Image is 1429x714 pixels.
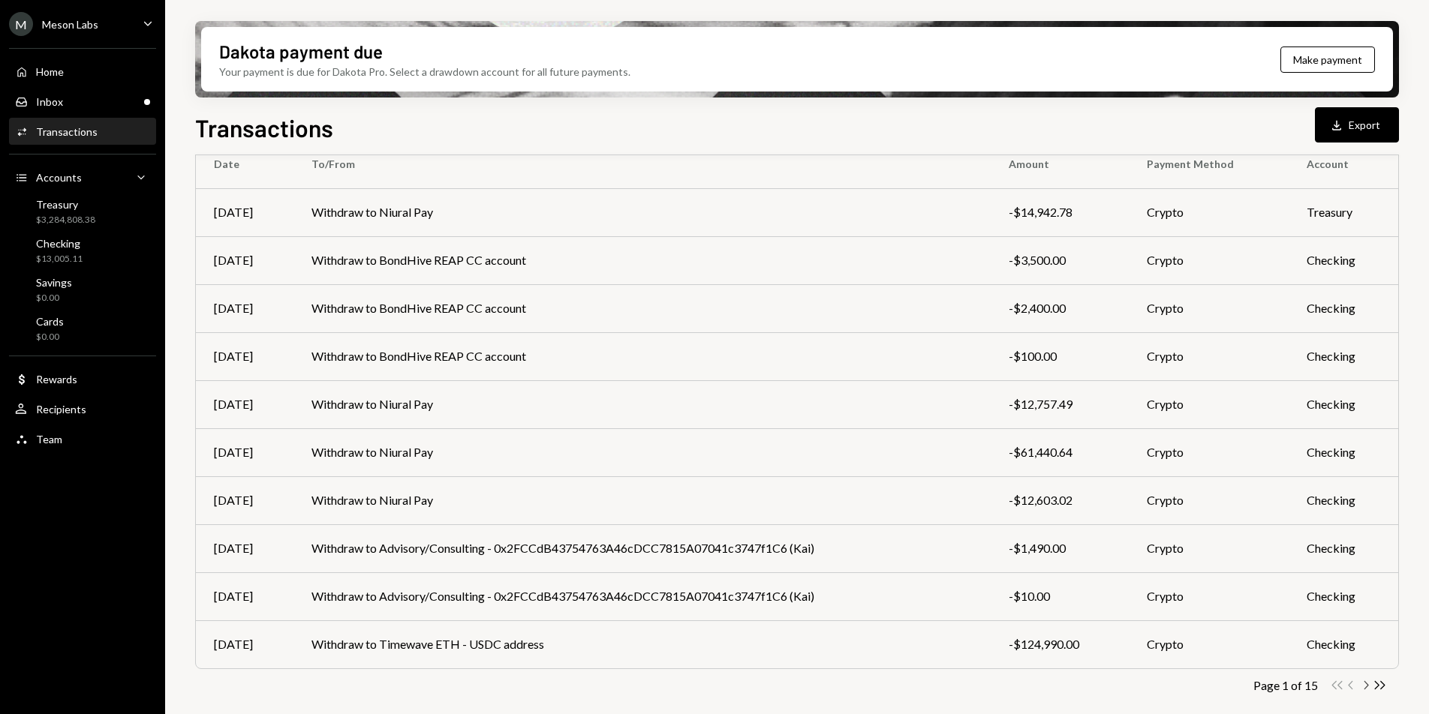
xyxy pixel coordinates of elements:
td: Crypto [1129,332,1288,380]
div: -$2,400.00 [1009,299,1111,317]
td: Crypto [1129,620,1288,668]
div: -$14,942.78 [1009,203,1111,221]
div: Inbox [36,95,63,108]
td: Checking [1289,284,1398,332]
div: [DATE] [214,203,275,221]
div: [DATE] [214,635,275,653]
td: Crypto [1129,236,1288,284]
div: $3,284,808.38 [36,214,95,226]
div: $0.00 [36,292,72,304]
th: Date [196,140,293,188]
td: Withdraw to Niural Pay [293,428,991,476]
div: -$1,490.00 [1009,539,1111,557]
div: Checking [36,237,83,250]
div: -$100.00 [1009,347,1111,365]
div: [DATE] [214,395,275,413]
div: -$10.00 [1009,587,1111,605]
td: Crypto [1129,188,1288,236]
a: Transactions [9,118,156,145]
th: Payment Method [1129,140,1288,188]
th: Amount [991,140,1129,188]
div: Treasury [36,198,95,211]
div: [DATE] [214,491,275,509]
td: Checking [1289,476,1398,524]
div: Savings [36,276,72,289]
div: [DATE] [214,587,275,605]
div: -$61,440.64 [1009,443,1111,461]
td: Checking [1289,236,1398,284]
a: Accounts [9,163,156,190]
div: Accounts [36,171,82,184]
div: Team [36,433,62,445]
div: Your payment is due for Dakota Pro. Select a drawdown account for all future payments. [219,64,630,79]
button: Export [1315,107,1399,142]
td: Checking [1289,428,1398,476]
td: Crypto [1129,284,1288,332]
div: M [9,12,33,36]
a: Savings$0.00 [9,271,156,307]
td: Withdraw to Timewave ETH - USDC address [293,620,991,668]
td: Withdraw to Niural Pay [293,380,991,428]
td: Withdraw to Advisory/Consulting - 0x2FCCdB43754763A46cDCC7815A07041c3747f1C6 (Kai) [293,572,991,620]
td: Crypto [1129,524,1288,572]
div: Page 1 of 15 [1253,678,1318,692]
h1: Transactions [195,112,333,142]
div: $0.00 [36,331,64,343]
a: Cards$0.00 [9,310,156,346]
div: [DATE] [214,539,275,557]
td: Checking [1289,620,1398,668]
th: Account [1289,140,1398,188]
div: Transactions [36,125,98,138]
div: Dakota payment due [219,39,383,64]
td: Withdraw to BondHive REAP CC account [293,236,991,284]
div: -$124,990.00 [1009,635,1111,653]
a: Treasury$3,284,808.38 [9,193,156,229]
td: Crypto [1129,572,1288,620]
a: Checking$13,005.11 [9,232,156,268]
td: Checking [1289,524,1398,572]
div: $13,005.11 [36,253,83,265]
div: Cards [36,315,64,328]
a: Recipients [9,395,156,422]
div: [DATE] [214,443,275,461]
td: Crypto [1129,476,1288,524]
td: Crypto [1129,380,1288,428]
td: Withdraw to BondHive REAP CC account [293,332,991,380]
td: Withdraw to Advisory/Consulting - 0x2FCCdB43754763A46cDCC7815A07041c3747f1C6 (Kai) [293,524,991,572]
a: Home [9,58,156,85]
div: -$12,603.02 [1009,491,1111,509]
div: [DATE] [214,251,275,269]
td: Checking [1289,572,1398,620]
button: Make payment [1280,46,1375,73]
td: Checking [1289,380,1398,428]
div: -$12,757.49 [1009,395,1111,413]
td: Withdraw to Niural Pay [293,188,991,236]
td: Withdraw to Niural Pay [293,476,991,524]
td: Checking [1289,332,1398,380]
div: Meson Labs [42,18,98,31]
a: Inbox [9,88,156,115]
div: [DATE] [214,347,275,365]
div: Home [36,65,64,78]
td: Crypto [1129,428,1288,476]
td: Treasury [1289,188,1398,236]
div: Recipients [36,403,86,415]
a: Team [9,425,156,452]
a: Rewards [9,365,156,392]
div: -$3,500.00 [1009,251,1111,269]
div: Rewards [36,373,77,385]
td: Withdraw to BondHive REAP CC account [293,284,991,332]
th: To/From [293,140,991,188]
div: [DATE] [214,299,275,317]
